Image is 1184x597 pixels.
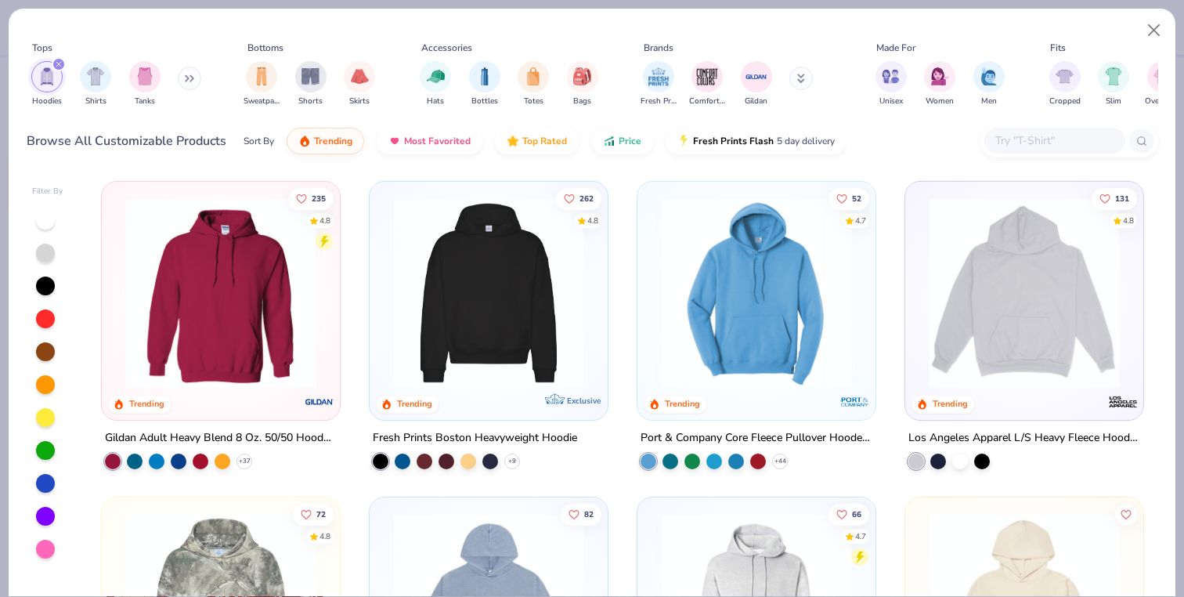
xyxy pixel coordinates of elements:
[1153,67,1171,85] img: Oversized Image
[561,503,601,525] button: Like
[587,215,598,226] div: 4.8
[1050,41,1066,55] div: Fits
[653,197,860,389] img: 1593a31c-dba5-4ff5-97bf-ef7c6ca295f9
[882,67,900,85] img: Unisex Image
[373,429,577,448] div: Fresh Prints Boston Heavyweight Hoodie
[32,186,63,197] div: Filter By
[745,96,767,107] span: Gildan
[921,197,1128,389] img: 6531d6c5-84f2-4e2d-81e4-76e2114e47c4
[666,128,846,154] button: Fresh Prints Flash5 day delivery
[1106,386,1138,418] img: Los Angeles Apparel logo
[1105,67,1122,85] img: Slim Image
[80,61,111,107] div: filter for Shirts
[647,65,670,89] img: Fresh Prints Image
[980,67,998,85] img: Men Image
[507,135,519,147] img: TopRated.gif
[828,503,869,525] button: Like
[852,194,861,202] span: 52
[859,197,1066,389] img: 3b8e2d2b-9efc-4c57-9938-d7ab7105db2e
[741,61,772,107] button: filter button
[31,61,63,107] button: filter button
[469,61,500,107] button: filter button
[85,96,106,107] span: Shirts
[924,61,955,107] button: filter button
[344,61,375,107] button: filter button
[1049,96,1081,107] span: Cropped
[875,61,907,107] button: filter button
[619,135,641,147] span: Price
[1145,61,1180,107] div: filter for Oversized
[677,135,690,147] img: flash.gif
[1049,61,1081,107] button: filter button
[908,429,1140,448] div: Los Angeles Apparel L/S Heavy Fleece Hoodie Po 14 Oz
[349,96,370,107] span: Skirts
[931,67,949,85] img: Women Image
[27,132,226,150] div: Browse All Customizable Products
[855,530,866,542] div: 4.7
[644,41,673,55] div: Brands
[695,65,719,89] img: Comfort Colors Image
[1092,187,1137,209] button: Like
[524,96,543,107] span: Totes
[693,135,774,147] span: Fresh Prints Flash
[31,61,63,107] div: filter for Hoodies
[420,61,451,107] button: filter button
[573,96,591,107] span: Bags
[573,67,590,85] img: Bags Image
[80,61,111,107] button: filter button
[689,61,725,107] button: filter button
[777,132,835,150] span: 5 day delivery
[1049,61,1081,107] div: filter for Cropped
[129,61,161,107] div: filter for Tanks
[32,96,62,107] span: Hoodies
[1139,16,1169,45] button: Close
[641,429,872,448] div: Port & Company Core Fleece Pullover Hooded Sweatshirt
[298,135,311,147] img: trending.gif
[317,510,327,518] span: 72
[879,96,903,107] span: Unisex
[1145,96,1180,107] span: Oversized
[924,61,955,107] div: filter for Women
[1106,96,1121,107] span: Slim
[1145,61,1180,107] button: filter button
[32,41,52,55] div: Tops
[579,194,594,202] span: 262
[427,96,444,107] span: Hats
[689,96,725,107] span: Comfort Colors
[981,96,997,107] span: Men
[294,503,334,525] button: Like
[404,135,471,147] span: Most Favorited
[253,67,270,85] img: Sweatpants Image
[774,457,785,466] span: + 44
[287,128,364,154] button: Trending
[304,386,335,418] img: Gildan logo
[295,61,327,107] div: filter for Shorts
[117,197,324,389] img: 01756b78-01f6-4cc6-8d8a-3c30c1a0c8ac
[298,96,323,107] span: Shorts
[525,67,542,85] img: Totes Image
[973,61,1005,107] button: filter button
[377,128,482,154] button: Most Favorited
[244,61,280,107] button: filter button
[135,96,155,107] span: Tanks
[320,530,331,542] div: 4.8
[1115,194,1129,202] span: 131
[420,61,451,107] div: filter for Hats
[320,215,331,226] div: 4.8
[312,194,327,202] span: 235
[129,61,161,107] button: filter button
[592,197,799,389] img: d4a37e75-5f2b-4aef-9a6e-23330c63bbc0
[1098,61,1129,107] div: filter for Slim
[105,429,337,448] div: Gildan Adult Heavy Blend 8 Oz. 50/50 Hooded Sweatshirt
[522,135,567,147] span: Top Rated
[1056,67,1074,85] img: Cropped Image
[567,61,598,107] div: filter for Bags
[301,67,319,85] img: Shorts Image
[495,128,579,154] button: Top Rated
[244,96,280,107] span: Sweatpants
[741,61,772,107] div: filter for Gildan
[876,41,915,55] div: Made For
[239,457,251,466] span: + 37
[247,41,283,55] div: Bottoms
[567,61,598,107] button: filter button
